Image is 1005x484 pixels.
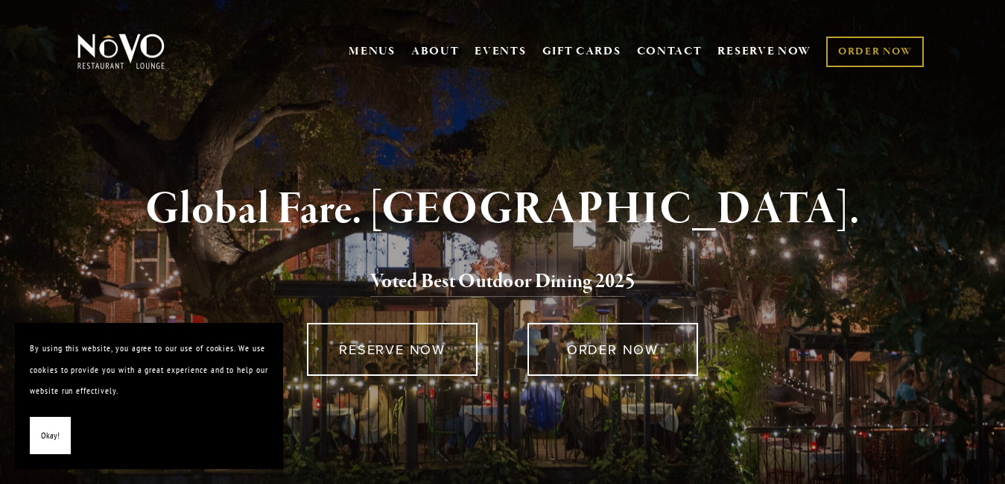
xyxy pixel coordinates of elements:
[74,33,168,70] img: Novo Restaurant &amp; Lounge
[41,425,60,447] span: Okay!
[370,268,625,297] a: Voted Best Outdoor Dining 202
[145,181,860,238] strong: Global Fare. [GEOGRAPHIC_DATA].
[349,44,396,59] a: MENUS
[30,417,71,455] button: Okay!
[307,323,478,376] a: RESERVE NOW
[717,37,811,66] a: RESERVE NOW
[15,323,283,469] section: Cookie banner
[101,266,905,298] h2: 5
[826,37,924,67] a: ORDER NOW
[542,37,621,66] a: GIFT CARDS
[637,37,703,66] a: CONTACT
[475,44,526,59] a: EVENTS
[411,44,460,59] a: ABOUT
[527,323,698,376] a: ORDER NOW
[30,338,268,402] p: By using this website, you agree to our use of cookies. We use cookies to provide you with a grea...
